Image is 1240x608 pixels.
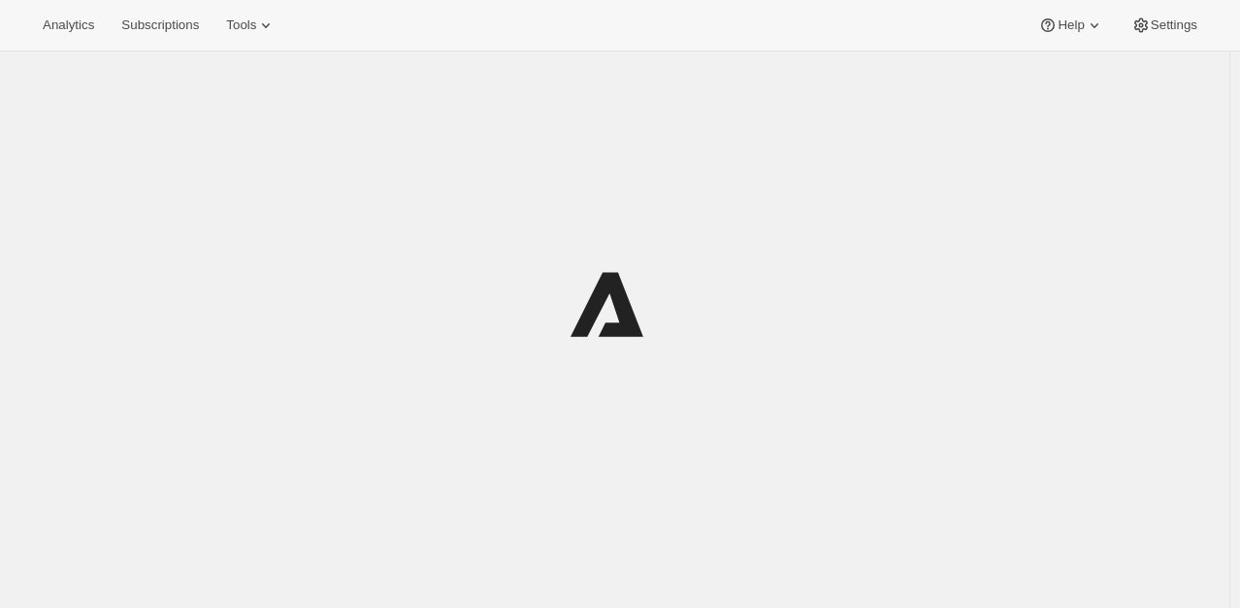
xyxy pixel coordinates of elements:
span: Subscriptions [121,17,199,33]
span: Analytics [43,17,94,33]
span: Settings [1151,17,1197,33]
span: Help [1058,17,1084,33]
button: Subscriptions [110,12,211,39]
button: Analytics [31,12,106,39]
button: Settings [1120,12,1209,39]
button: Tools [214,12,287,39]
span: Tools [226,17,256,33]
button: Help [1027,12,1115,39]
